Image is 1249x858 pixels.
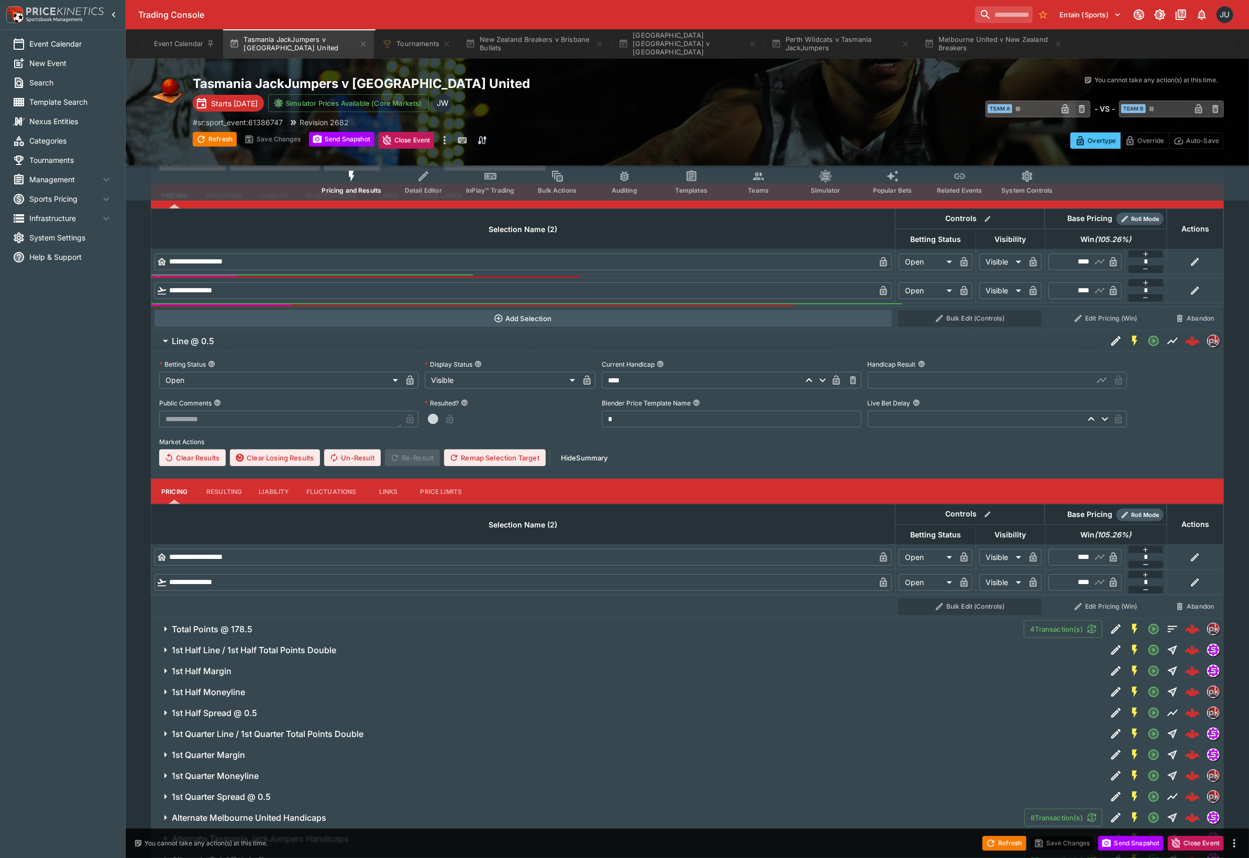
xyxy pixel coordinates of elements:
div: Justin Walsh [433,94,452,113]
a: 98b7165a-f716-463e-8e52-861683254eef [1182,331,1203,351]
div: 98b7165a-f716-463e-8e52-861683254eef [1185,334,1200,348]
svg: Open [1147,686,1160,698]
span: Win(105.26%) [1069,233,1143,246]
svg: Open [1147,707,1160,719]
div: cdc00e36-6b60-421c-95ba-6deddb8f7d1f [1185,706,1200,720]
th: Actions [1167,208,1223,249]
button: Edit Detail [1107,787,1125,806]
img: simulator [1208,749,1219,761]
button: 1st Quarter Line / 1st Quarter Total Points Double [151,723,1107,744]
div: 9fbaa173-7c33-4cf6-a6dd-3f0c8b7db2ff [1185,747,1200,762]
div: Base Pricing [1063,508,1117,521]
div: 47f0caff-21af-4aab-8e86-b675c050d380 [1185,789,1200,804]
div: simulator [1207,749,1220,761]
button: SGM Enabled [1125,745,1144,764]
button: 1st Half Margin [151,661,1107,681]
div: pricekinetics [1207,769,1220,782]
button: Select Tenant [1054,6,1128,23]
button: Open [1144,662,1163,680]
div: Event type filters [313,163,1061,201]
button: Send Snapshot [309,132,374,147]
div: 0636e6d1-09b5-4b16-84dc-d48fe6025383 [1185,685,1200,699]
button: Bulk edit [981,508,994,521]
span: System Settings [29,232,113,243]
button: SGM Enabled [1125,332,1144,350]
button: Open [1144,332,1163,350]
div: 10129ab5-3fbb-4331-817f-7eb6153fda87 [1185,664,1200,678]
p: You cannot take any action(s) at this time. [145,839,268,848]
button: Refresh [982,836,1026,851]
button: Straight [1163,683,1182,701]
button: Edit Pricing (Win) [1048,598,1164,615]
div: acfccefa-5953-4e0d-bdba-a4012ac5efee [1185,768,1200,783]
div: Open [159,372,402,389]
p: Blender Price Template Name [602,399,691,408]
span: Related Events [937,186,982,194]
button: 4Transaction(s) [1024,620,1102,638]
h6: - VS - [1095,103,1115,114]
div: Justin.Walsh [1217,6,1233,23]
button: Edit Detail [1107,724,1125,743]
span: New Event [29,58,113,69]
div: Visible [979,282,1025,299]
button: Line [1163,703,1182,722]
img: logo-cerberus--red.svg [1185,685,1200,699]
h6: Line @ 0.5 [172,336,214,347]
img: simulator [1208,728,1219,740]
button: Abandon [1170,598,1220,615]
img: logo-cerberus--red.svg [1185,622,1200,636]
svg: Open [1147,790,1160,803]
button: 8Transaction(s) [1024,809,1102,827]
p: Auto-Save [1186,135,1219,146]
p: You cannot take any action(s) at this time. [1095,75,1218,85]
div: Base Pricing [1063,212,1117,225]
button: Tournaments [376,29,457,59]
div: 790d5fa6-524e-4e50-ab4d-6ac5e027d0e4 [1185,727,1200,741]
div: pricekinetics [1207,707,1220,719]
span: InPlay™ Trading [466,186,514,194]
div: Open [899,549,956,566]
button: SGM Enabled [1125,808,1144,827]
button: Edit Detail [1107,641,1125,659]
button: Edit Detail [1107,683,1125,701]
button: Open [1144,641,1163,659]
button: Pricing [151,479,198,504]
span: Bulk Actions [538,186,577,194]
button: 1st Half Spread @ 0.5 [151,702,1107,723]
span: Roll Mode [1127,215,1164,224]
p: Current Handicap [602,360,655,369]
button: Edit Detail [1107,808,1125,827]
span: Infrastructure [29,213,100,224]
div: 88ad213a-8d12-441d-9fe1-e40539722ab3 [1185,810,1200,825]
span: Team B [1121,104,1146,113]
img: logo-cerberus--red.svg [1185,747,1200,762]
a: 88ad213a-8d12-441d-9fe1-e40539722ab3 [1182,807,1203,828]
p: Betting Status [159,360,206,369]
button: Edit Detail [1107,332,1125,350]
div: simulator [1207,728,1220,740]
button: Live Bet Delay [913,399,920,406]
button: Display Status [474,360,482,368]
span: Selection Name (2) [477,519,569,531]
button: Current Handicap [657,360,664,368]
p: Revision 2682 [300,117,349,128]
button: Straight [1163,745,1182,764]
button: Open [1144,683,1163,701]
label: Market Actions [159,434,1215,449]
img: pricekinetics [1208,686,1219,698]
button: 1st Quarter Margin [151,744,1107,765]
div: Open [899,282,956,299]
a: 0636e6d1-09b5-4b16-84dc-d48fe6025383 [1182,681,1203,702]
div: simulator [1207,811,1220,824]
img: logo-cerberus--red.svg [1185,664,1200,678]
button: 1st Half Line / 1st Half Total Points Double [151,640,1107,661]
h6: 1st Half Line / 1st Half Total Points Double [172,645,336,656]
span: Roll Mode [1127,511,1164,520]
span: Templates [676,186,708,194]
span: Categories [29,135,113,146]
button: Line @ 0.5 [151,331,1107,351]
button: Alternate Melbourne United Handicaps [151,807,1024,828]
h6: Alternate Melbourne United Handicaps [172,812,326,823]
svg: Open [1147,769,1160,782]
h6: 1st Half Moneyline [172,687,245,698]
